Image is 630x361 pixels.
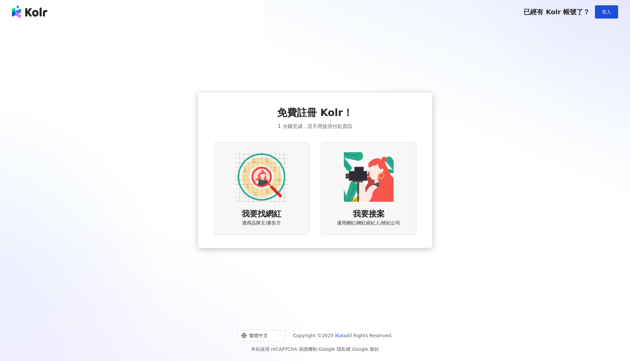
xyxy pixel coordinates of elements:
a: Google 條款 [352,346,379,352]
span: Copyright © 2025 All Rights Reserved. [293,332,393,340]
a: Google 隱私權 [319,346,351,352]
span: 適用網紅/網紅經紀人/經紀公司 [337,220,400,226]
img: KOL identity option [342,150,395,203]
span: 適用品牌主/廣告方 [242,220,281,226]
span: 登入 [602,9,611,15]
span: 1 分鐘完成，且不用提供付款資訊 [278,122,352,130]
span: 我要找網紅 [242,209,281,220]
span: 免費註冊 Kolr！ [277,106,353,120]
span: 本站採用 reCAPTCHA 保護機制 [251,345,379,353]
img: AD identity option [235,150,288,203]
span: 我要接案 [353,209,385,220]
span: 已經有 Kolr 帳號了？ [524,8,590,16]
span: | [317,346,319,352]
img: logo [12,5,47,19]
button: 登入 [595,5,618,19]
div: 繁體中文 [241,330,275,341]
a: iKala [335,333,346,338]
span: | [351,346,352,352]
